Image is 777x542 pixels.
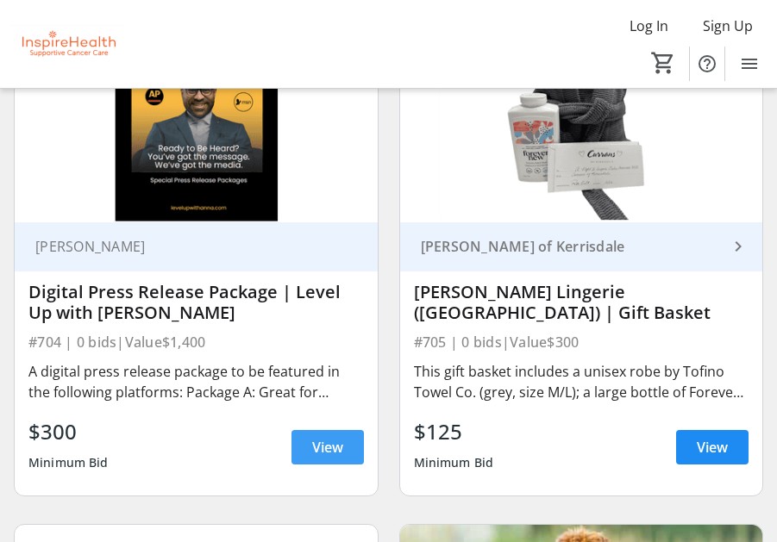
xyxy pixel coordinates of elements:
img: Currans Lingerie (Vancouver) | Gift Basket [400,18,763,222]
div: This gift basket includes a unisex robe by Tofino Towel Co. (grey, size M/L); a large bottle of F... [414,361,749,402]
div: Minimum Bid [414,447,494,478]
img: Digital Press Release Package | Level Up with Anna [15,18,378,222]
div: #705 | 0 bids | Value $300 [414,330,749,354]
span: Sign Up [703,16,753,36]
span: View [312,437,343,458]
button: Menu [732,47,767,81]
a: View [676,430,749,464]
img: InspireHealth Supportive Cancer Care's Logo [10,12,125,77]
button: Sign Up [689,12,767,40]
div: $125 [414,416,494,447]
button: Cart [648,47,679,78]
div: [PERSON_NAME] [28,238,343,255]
button: Log In [616,12,682,40]
div: [PERSON_NAME] Lingerie ([GEOGRAPHIC_DATA]) | Gift Basket [414,282,749,323]
a: [PERSON_NAME] of Kerrisdale [400,222,763,271]
div: #704 | 0 bids | Value $1,400 [28,330,364,354]
div: A digital press release package to be featured in the following platforms: Package A: Great for m... [28,361,364,402]
div: Minimum Bid [28,447,109,478]
div: [PERSON_NAME] of Kerrisdale [414,238,729,255]
span: Log In [630,16,668,36]
mat-icon: keyboard_arrow_right [728,236,749,257]
div: Digital Press Release Package | Level Up with [PERSON_NAME] [28,282,364,323]
button: Help [690,47,724,81]
span: View [697,437,728,458]
a: View [291,430,364,464]
div: $300 [28,416,109,447]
